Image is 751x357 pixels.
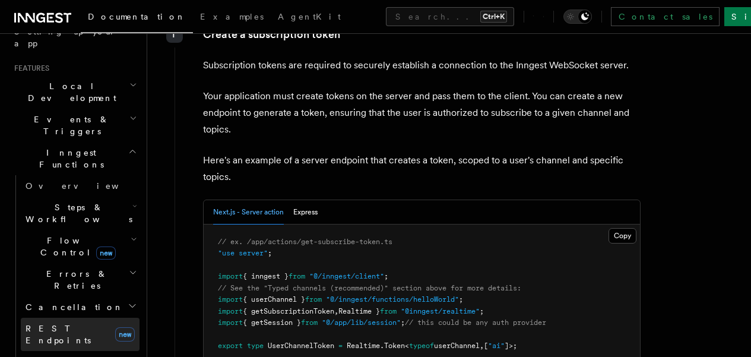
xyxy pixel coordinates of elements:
[213,200,284,225] button: Next.js - Server action
[218,249,268,257] span: "use server"
[200,12,264,21] span: Examples
[405,318,546,327] span: // this could be any auth provider
[301,318,318,327] span: from
[305,295,322,304] span: from
[409,342,434,350] span: typeof
[218,295,243,304] span: import
[9,109,140,142] button: Events & Triggers
[21,318,140,351] a: REST Endpointsnew
[218,238,392,246] span: // ex. /app/actions/get-subscribe-token.ts
[268,342,334,350] span: UserChannelToken
[115,327,135,342] span: new
[243,295,305,304] span: { userChannel }
[88,12,186,21] span: Documentation
[21,197,140,230] button: Steps & Workflows
[9,80,129,104] span: Local Development
[401,318,405,327] span: ;
[21,175,140,197] a: Overview
[218,284,521,292] span: // See the "Typed channels (recommended)" section above for more details:
[384,342,405,350] span: Token
[203,88,641,138] p: Your application must create tokens on the server and pass them to the client. You can create a n...
[480,342,484,350] span: ,
[386,7,514,26] button: Search...Ctrl+K
[334,307,338,315] span: ,
[243,272,289,280] span: { inngest }
[243,307,334,315] span: { getSubscriptionToken
[309,272,384,280] span: "@/inngest/client"
[9,147,128,170] span: Inngest Functions
[405,342,409,350] span: <
[505,342,517,350] span: ]>;
[21,268,129,292] span: Errors & Retries
[21,230,140,263] button: Flow Controlnew
[218,342,243,350] span: export
[9,21,140,54] a: Setting up your app
[380,307,397,315] span: from
[218,307,243,315] span: import
[218,318,243,327] span: import
[459,295,463,304] span: ;
[21,201,132,225] span: Steps & Workflows
[611,7,720,26] a: Contact sales
[9,113,129,137] span: Events & Triggers
[26,324,91,345] span: REST Endpoints
[380,342,384,350] span: .
[166,26,183,43] div: 1
[9,142,140,175] button: Inngest Functions
[203,152,641,185] p: Here's an example of a server endpoint that creates a token, scoped to a user's channel and speci...
[480,307,484,315] span: ;
[347,342,380,350] span: Realtime
[203,26,641,43] p: Create a subscription token
[484,342,488,350] span: [
[488,342,505,350] span: "ai"
[322,318,401,327] span: "@/app/lib/session"
[9,75,140,109] button: Local Development
[81,4,193,33] a: Documentation
[271,4,348,32] a: AgentKit
[480,11,507,23] kbd: Ctrl+K
[338,307,380,315] span: Realtime }
[289,272,305,280] span: from
[326,295,459,304] span: "@/inngest/functions/helloWorld"
[247,342,264,350] span: type
[218,272,243,280] span: import
[609,228,636,244] button: Copy
[21,263,140,296] button: Errors & Retries
[9,64,49,73] span: Features
[563,10,592,24] button: Toggle dark mode
[434,342,480,350] span: userChannel
[278,12,341,21] span: AgentKit
[193,4,271,32] a: Examples
[293,200,318,225] button: Express
[203,57,641,74] p: Subscription tokens are required to securely establish a connection to the Inngest WebSocket server.
[21,235,131,258] span: Flow Control
[338,342,343,350] span: =
[21,301,123,313] span: Cancellation
[21,296,140,318] button: Cancellation
[243,318,301,327] span: { getSession }
[401,307,480,315] span: "@inngest/realtime"
[268,249,272,257] span: ;
[26,181,148,191] span: Overview
[384,272,388,280] span: ;
[96,247,116,260] span: new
